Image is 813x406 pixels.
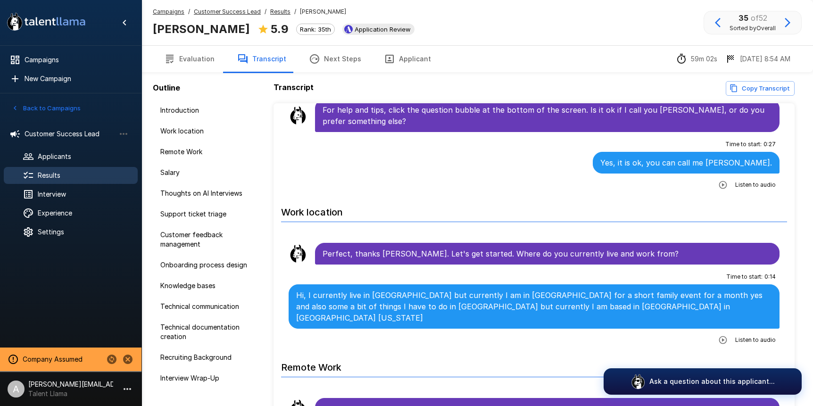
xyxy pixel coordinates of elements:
h6: Remote Work [281,352,787,377]
button: Copy transcript [726,81,795,96]
p: [DATE] 8:54 AM [740,54,790,64]
div: Recruiting Background [153,349,262,366]
div: Salary [153,164,262,181]
div: Remote Work [153,143,262,160]
span: of 52 [751,13,767,23]
div: The date and time when the interview was completed [725,53,790,65]
div: Customer feedback management [153,226,262,253]
div: Knowledge bases [153,277,262,294]
span: Technical documentation creation [160,323,255,341]
div: Introduction [153,102,262,119]
img: logo_glasses@2x.png [630,374,646,389]
span: / [188,7,190,17]
span: 0 : 27 [763,140,776,149]
h6: Work location [281,197,787,222]
span: Salary [160,168,255,177]
span: Technical communication [160,302,255,311]
p: Ask a question about this applicant... [649,377,775,386]
span: Interview Wrap-Up [160,373,255,383]
b: Transcript [274,83,314,92]
span: Rank: 35th [297,25,334,33]
b: 35 [738,13,748,23]
button: Next Steps [298,46,373,72]
span: Application Review [351,25,415,33]
div: Thoughts on AI Interviews [153,185,262,202]
button: Ask a question about this applicant... [604,368,802,395]
span: 0 : 14 [764,272,776,282]
span: / [294,7,296,17]
span: Recruiting Background [160,353,255,362]
u: Campaigns [153,8,184,15]
b: 5.9 [271,22,289,36]
div: The time between starting and completing the interview [676,53,717,65]
img: llama_clean.png [289,106,307,125]
span: Sorted by Overall [730,24,776,33]
img: ashbyhq_logo.jpeg [344,25,353,33]
span: Knowledge bases [160,281,255,290]
span: Introduction [160,106,255,115]
div: Onboarding process design [153,257,262,273]
p: Perfect, thanks [PERSON_NAME]. Let's get started. Where do you currently live and work from? [323,248,772,259]
span: Work location [160,126,255,136]
b: Outline [153,83,180,92]
button: Applicant [373,46,442,72]
span: Time to start : [725,140,762,149]
div: View profile in Ashby [342,24,415,35]
span: Listen to audio [735,180,776,190]
span: Remote Work [160,147,255,157]
div: Support ticket triage [153,206,262,223]
p: Hi, I currently live in [GEOGRAPHIC_DATA] but currently I am in [GEOGRAPHIC_DATA] for a short fam... [296,290,772,323]
b: [PERSON_NAME] [153,22,250,36]
div: Technical documentation creation [153,319,262,345]
p: For help and tips, click the question bubble at the bottom of the screen. Is it ok if I call you ... [323,104,772,127]
span: Support ticket triage [160,209,255,219]
button: Transcript [226,46,298,72]
img: llama_clean.png [289,244,307,263]
u: Customer Success Lead [194,8,261,15]
p: Yes, it is ok, you can call me [PERSON_NAME]. [600,157,772,168]
span: Listen to audio [735,335,776,345]
div: Technical communication [153,298,262,315]
span: Time to start : [726,272,763,282]
span: Onboarding process design [160,260,255,270]
button: Evaluation [153,46,226,72]
span: [PERSON_NAME] [300,7,346,17]
span: Customer feedback management [160,230,255,249]
p: 59m 02s [691,54,717,64]
u: Results [270,8,290,15]
div: Work location [153,123,262,140]
span: Thoughts on AI Interviews [160,189,255,198]
div: Interview Wrap-Up [153,370,262,387]
span: / [265,7,266,17]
